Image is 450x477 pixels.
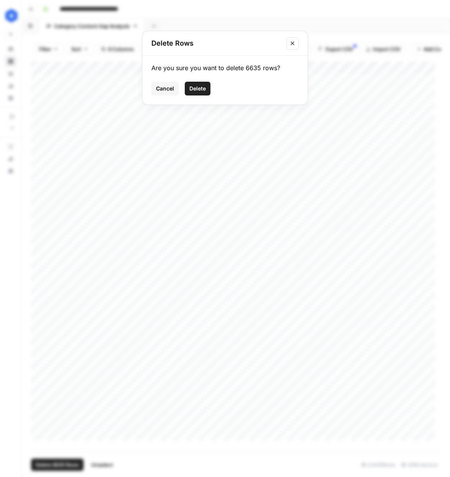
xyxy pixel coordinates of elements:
div: Are you sure you want to delete 6635 rows? [151,63,299,72]
button: Delete [185,82,210,95]
h2: Delete Rows [151,38,282,49]
span: Cancel [156,85,174,92]
button: Cancel [151,82,179,95]
span: Delete [189,85,206,92]
button: Close modal [286,37,299,49]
